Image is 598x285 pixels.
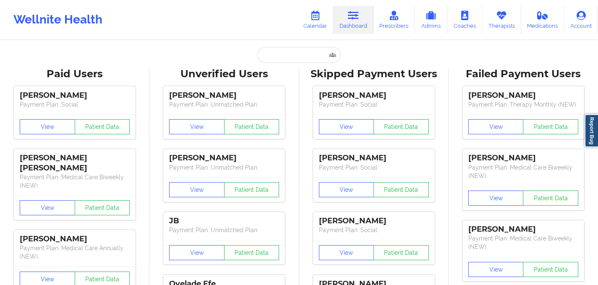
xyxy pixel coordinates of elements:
button: Patient Data [224,119,279,134]
div: [PERSON_NAME] [468,91,578,100]
button: Patient Data [523,262,578,277]
a: Prescribers [373,6,415,34]
a: Account [564,6,598,34]
p: Payment Plan : Medical Care Biweekly (NEW) [468,163,578,180]
div: [PERSON_NAME] [169,91,279,100]
div: [PERSON_NAME] [468,153,578,163]
p: Payment Plan : Unmatched Plan [169,163,279,172]
div: Unverified Users [155,68,293,81]
a: Medications [521,6,564,34]
div: [PERSON_NAME] [20,234,130,244]
button: View [20,200,75,215]
button: Patient Data [224,245,279,260]
button: View [468,262,524,277]
button: View [169,245,225,260]
div: [PERSON_NAME] [319,153,429,163]
p: Payment Plan : Social [20,100,130,109]
div: Failed Payment Users [454,68,592,81]
p: Payment Plan : Therapy Monthly (NEW) [468,100,578,109]
div: [PERSON_NAME] [319,91,429,100]
div: [PERSON_NAME] [PERSON_NAME] [20,153,130,173]
div: Skipped Payment Users [305,68,443,81]
button: View [319,245,374,260]
a: Coaches [447,6,482,34]
button: View [169,119,225,134]
a: Therapists [482,6,521,34]
button: View [169,182,225,197]
button: Patient Data [75,119,130,134]
button: View [319,119,374,134]
div: [PERSON_NAME] [319,216,429,226]
p: Payment Plan : Unmatched Plan [169,100,279,109]
div: JB [169,216,279,226]
p: Payment Plan : Social [319,100,429,109]
p: Payment Plan : Medical Care Biweekly (NEW) [20,173,130,190]
div: [PERSON_NAME] [20,91,130,100]
p: Payment Plan : Medical Care Biweekly (NEW) [468,234,578,251]
button: Patient Data [523,119,578,134]
p: Payment Plan : Unmatched Plan [169,226,279,234]
div: [PERSON_NAME] [468,225,578,234]
p: Payment Plan : Social [319,226,429,234]
button: View [468,119,524,134]
a: Admins [415,6,447,34]
div: Paid Users [6,68,144,81]
div: [PERSON_NAME] [169,153,279,163]
button: Patient Data [373,119,429,134]
button: Patient Data [523,191,578,206]
button: View [468,191,524,206]
a: Report Bug [585,114,598,147]
a: Calendar [297,6,333,34]
p: Payment Plan : Medical Care Annually (NEW) [20,244,130,261]
button: Patient Data [373,245,429,260]
button: Patient Data [373,182,429,197]
p: Payment Plan : Social [319,163,429,172]
button: Patient Data [75,200,130,215]
button: View [319,182,374,197]
a: Dashboard [333,6,373,34]
button: View [20,119,75,134]
button: Patient Data [224,182,279,197]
